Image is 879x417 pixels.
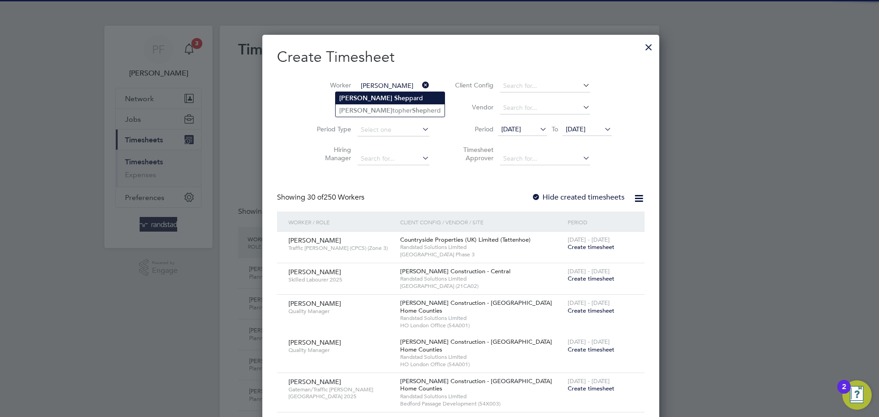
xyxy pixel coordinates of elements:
input: Search for... [500,152,590,165]
div: Period [565,211,635,233]
span: Create timesheet [568,385,614,392]
span: Quality Manager [288,308,393,315]
span: HO London Office (54A001) [400,361,563,368]
label: Period Type [310,125,351,133]
div: Worker / Role [286,211,398,233]
span: Randstad Solutions Limited [400,244,563,251]
label: Hiring Manager [310,146,351,162]
li: topher herd [336,104,445,117]
span: [PERSON_NAME] [288,299,341,308]
span: Create timesheet [568,275,614,282]
span: Traffic [PERSON_NAME] (CPCS) (Zone 3) [288,244,393,252]
input: Select one [358,124,429,136]
span: [DATE] - [DATE] [568,338,610,346]
span: Countryside Properties (UK) Limited (Tattenhoe) [400,236,531,244]
label: Vendor [452,103,494,111]
label: Hide created timesheets [532,193,624,202]
span: Create timesheet [568,307,614,314]
span: [DATE] - [DATE] [568,267,610,275]
span: To [549,123,561,135]
input: Search for... [358,80,429,92]
div: Client Config / Vendor / Site [398,211,565,233]
span: [PERSON_NAME] [288,268,341,276]
li: pard [336,92,445,104]
span: [GEOGRAPHIC_DATA] Phase 3 [400,251,563,258]
div: 2 [842,387,846,399]
span: [PERSON_NAME] Construction - [GEOGRAPHIC_DATA] Home Counties [400,338,552,353]
span: Create timesheet [568,346,614,353]
span: 30 of [307,193,324,202]
span: [DATE] - [DATE] [568,299,610,307]
span: [DATE] - [DATE] [568,236,610,244]
h2: Create Timesheet [277,48,645,67]
span: [PERSON_NAME] [288,338,341,347]
b: [PERSON_NAME] [339,107,392,114]
span: [PERSON_NAME] Construction - Central [400,267,510,275]
span: [PERSON_NAME] [288,378,341,386]
span: [PERSON_NAME] Construction - [GEOGRAPHIC_DATA] Home Counties [400,299,552,314]
label: Timesheet Approver [452,146,494,162]
label: Worker [310,81,351,89]
span: [GEOGRAPHIC_DATA] (21CA02) [400,282,563,290]
input: Search for... [358,152,429,165]
span: Randstad Solutions Limited [400,353,563,361]
span: [DATE] - [DATE] [568,377,610,385]
span: 250 Workers [307,193,364,202]
label: Site [310,103,351,111]
input: Search for... [500,80,590,92]
span: Randstad Solutions Limited [400,393,563,400]
span: Create timesheet [568,243,614,251]
span: [DATE] [501,125,521,133]
label: Period [452,125,494,133]
button: Open Resource Center, 2 new notifications [842,380,872,410]
input: Search for... [500,102,590,114]
span: HO London Office (54A001) [400,322,563,329]
label: Client Config [452,81,494,89]
span: Quality Manager [288,347,393,354]
span: [PERSON_NAME] Construction - [GEOGRAPHIC_DATA] Home Counties [400,377,552,393]
span: [PERSON_NAME] [288,236,341,244]
b: Shep [394,94,409,102]
span: Gateman/Traffic [PERSON_NAME] [GEOGRAPHIC_DATA] 2025 [288,386,393,400]
b: Shep [412,107,427,114]
span: [DATE] [566,125,586,133]
span: Randstad Solutions Limited [400,275,563,282]
div: Showing [277,193,366,202]
span: Randstad Solutions Limited [400,314,563,322]
b: [PERSON_NAME] [339,94,392,102]
span: Skilled Labourer 2025 [288,276,393,283]
span: Bedford Passage Development (54X003) [400,400,563,407]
